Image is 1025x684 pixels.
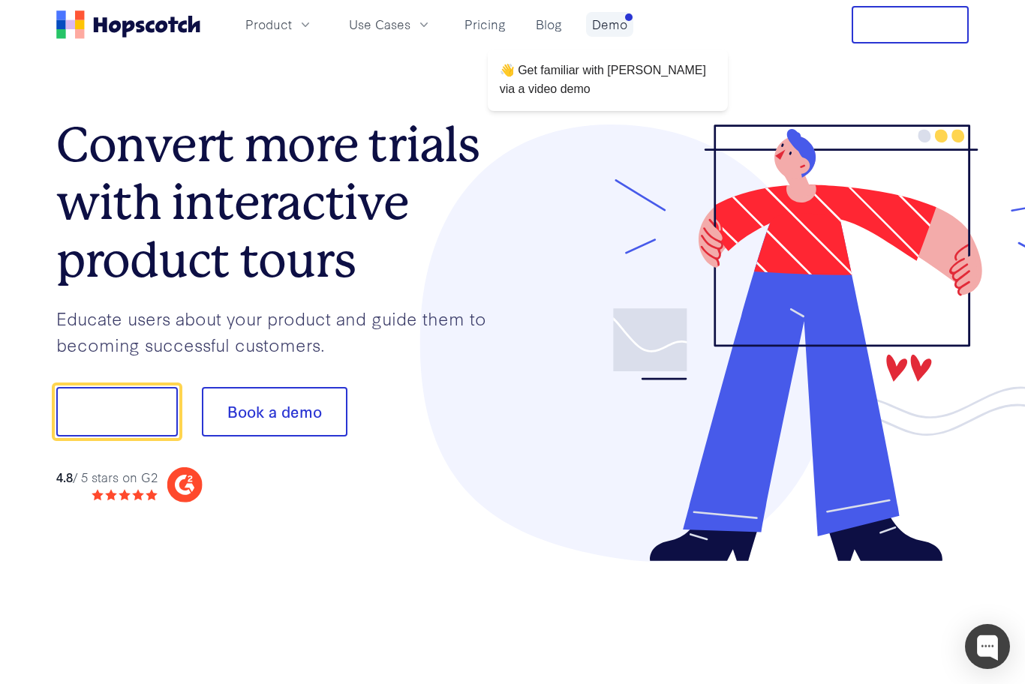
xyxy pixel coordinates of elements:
[245,15,292,34] span: Product
[56,468,73,485] strong: 4.8
[236,12,322,37] button: Product
[340,12,440,37] button: Use Cases
[458,12,512,37] a: Pricing
[56,468,158,487] div: / 5 stars on G2
[349,15,410,34] span: Use Cases
[56,387,178,436] button: Show me!
[56,116,512,289] h1: Convert more trials with interactive product tours
[56,305,512,357] p: Educate users about your product and guide them to becoming successful customers.
[530,12,568,37] a: Blog
[586,12,633,37] a: Demo
[852,6,969,43] button: Free Trial
[202,387,347,436] button: Book a demo
[56,10,200,39] a: Home
[500,61,716,99] p: 👋 Get familiar with [PERSON_NAME] via a video demo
